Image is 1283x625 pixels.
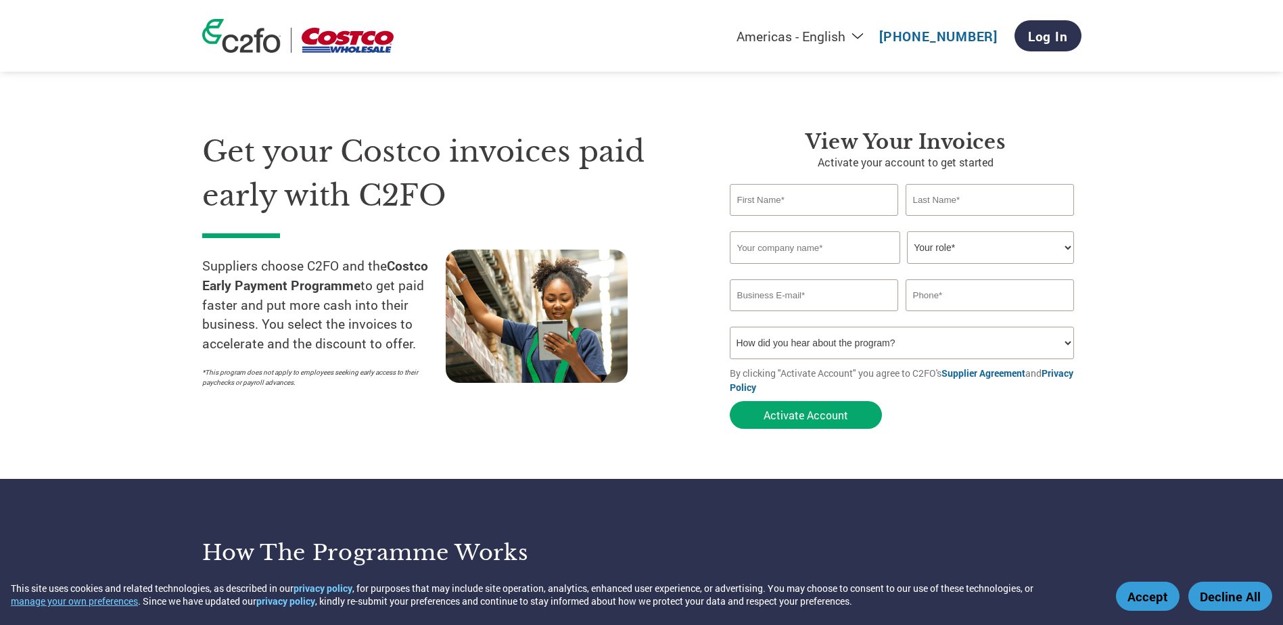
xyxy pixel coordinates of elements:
a: Log In [1014,20,1081,51]
button: Activate Account [730,401,882,429]
a: privacy policy [294,582,352,595]
div: Invalid first name or first name is too long [730,217,899,226]
p: *This program does not apply to employees seeking early access to their paychecks or payroll adva... [202,367,432,388]
a: Supplier Agreement [941,367,1025,379]
select: Title/Role [907,231,1074,264]
img: supply chain worker [446,250,628,383]
a: [PHONE_NUMBER] [879,28,998,45]
p: By clicking "Activate Account" you agree to C2FO's and [730,366,1081,394]
div: This site uses cookies and related technologies, as described in our , for purposes that may incl... [11,582,1096,607]
h1: Get your Costco invoices paid early with C2FO [202,130,689,217]
p: Suppliers choose C2FO and the to get paid faster and put more cash into their business. You selec... [202,256,446,354]
div: Invalid last name or last name is too long [906,217,1075,226]
a: Privacy Policy [730,367,1073,394]
button: manage your own preferences [11,595,138,607]
input: First Name* [730,184,899,216]
div: Inavlid Phone Number [906,312,1075,321]
p: Activate your account to get started [730,154,1081,170]
a: privacy policy [256,595,315,607]
img: Costco [302,28,394,53]
img: c2fo logo [202,19,281,53]
input: Phone* [906,279,1075,311]
button: Decline All [1188,582,1272,611]
button: Accept [1116,582,1180,611]
input: Invalid Email format [730,279,899,311]
h3: View your invoices [730,130,1081,154]
input: Your company name* [730,231,900,264]
h3: How the programme works [202,539,625,566]
strong: Costco Early Payment Programme [202,257,428,294]
div: Inavlid Email Address [730,312,899,321]
div: Invalid company name or company name is too long [730,265,1075,274]
input: Last Name* [906,184,1075,216]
